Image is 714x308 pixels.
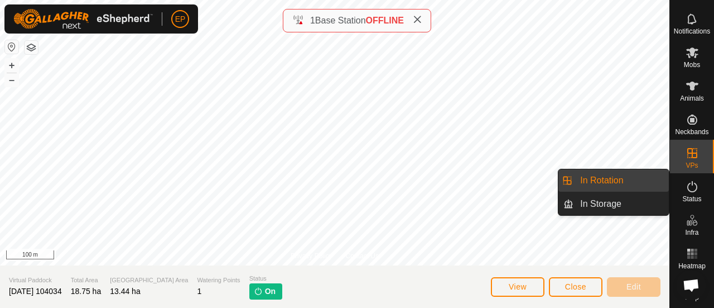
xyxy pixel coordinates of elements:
span: VPs [686,162,698,169]
button: + [5,59,18,72]
span: EP [175,13,186,25]
span: Animals [680,95,704,102]
span: In Storage [580,197,621,211]
span: Base Station [315,16,366,25]
span: Watering Points [197,276,240,285]
img: turn-on [254,287,263,296]
span: [GEOGRAPHIC_DATA] Area [110,276,188,285]
span: [DATE] 104034 [9,287,62,296]
a: In Rotation [573,169,669,192]
img: Gallagher Logo [13,9,153,29]
span: Infra [685,229,698,236]
span: Close [565,282,586,291]
span: Mobs [684,61,700,68]
span: 1 [310,16,315,25]
a: Contact Us [346,251,379,261]
span: Edit [626,282,641,291]
button: Map Layers [25,41,38,54]
span: Heatmap [678,263,706,269]
li: In Storage [558,193,669,215]
span: Status [682,196,701,202]
span: 13.44 ha [110,287,141,296]
a: Privacy Policy [291,251,332,261]
span: Status [249,274,282,283]
span: 1 [197,287,201,296]
a: Help [670,274,714,305]
button: Reset Map [5,40,18,54]
span: View [509,282,527,291]
button: View [491,277,544,297]
span: Neckbands [675,129,708,135]
span: 18.75 ha [71,287,102,296]
button: Edit [607,277,660,297]
span: Total Area [71,276,102,285]
span: On [265,286,276,297]
button: Close [549,277,602,297]
span: OFFLINE [366,16,404,25]
span: Notifications [674,28,710,35]
div: Open chat [676,270,706,300]
li: In Rotation [558,169,669,192]
span: Virtual Paddock [9,276,62,285]
span: Help [685,294,699,301]
button: – [5,73,18,87]
span: In Rotation [580,174,623,187]
a: In Storage [573,193,669,215]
